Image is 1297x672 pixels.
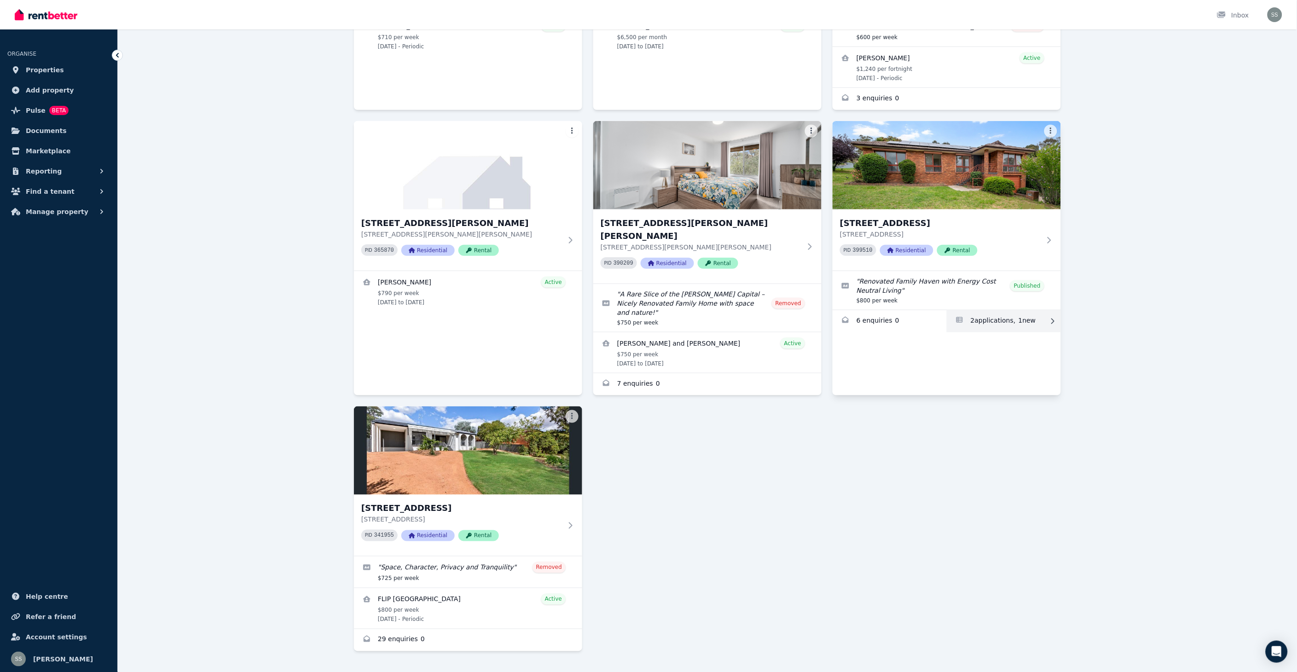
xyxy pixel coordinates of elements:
a: Enquiries for 191 Chuculba Cres, Giralang [833,310,947,332]
img: RentBetter [15,8,77,22]
code: 399510 [853,247,873,254]
a: Enquiries for 24A McInnes Street, Weston [833,88,1061,110]
code: 390209 [614,260,633,266]
span: Refer a friend [26,611,76,622]
div: Open Intercom Messenger [1266,641,1288,663]
span: [PERSON_NAME] [33,654,93,665]
a: Help centre [7,587,110,606]
a: Enquiries for 43 Cumpston Pl, MacGregor [593,373,822,395]
a: View details for Gurjit Singh [354,15,582,56]
a: Documents [7,122,110,140]
span: Manage property [26,206,88,217]
p: [STREET_ADDRESS] [840,230,1041,239]
a: 191 Chuculba Cres, Giralang[STREET_ADDRESS][STREET_ADDRESS]PID 399510ResidentialRental [833,121,1061,271]
a: Enquiries for 204 Tillyard Drive, Fraser [354,629,582,651]
span: Properties [26,64,64,75]
a: Edit listing: A Rare Slice of the Bush Capital – Nicely Renovated Family Home with space and nature! [593,284,822,332]
a: View details for FLIP Australia [354,588,582,629]
img: 204 Tillyard Drive, Fraser [354,406,582,495]
div: Inbox [1217,11,1249,20]
button: More options [1044,125,1057,138]
span: Pulse [26,105,46,116]
a: View details for Amanda Baker [833,47,1061,87]
code: 341955 [374,533,394,539]
a: Edit listing: 3 Bedroom Home in Weston [833,15,1061,46]
button: More options [566,410,579,423]
button: Reporting [7,162,110,180]
a: 43 Cumpston Pl, MacGregor[STREET_ADDRESS][PERSON_NAME][PERSON_NAME][STREET_ADDRESS][PERSON_NAME][... [593,121,822,284]
a: View details for Derek Chanakira [354,271,582,312]
a: Properties [7,61,110,79]
a: Applications for 191 Chuculba Cres, Giralang [947,310,1061,332]
span: ORGANISE [7,51,36,57]
span: Residential [880,245,933,256]
span: Account settings [26,631,87,643]
a: Refer a friend [7,608,110,626]
span: Documents [26,125,67,136]
small: PID [365,533,372,538]
button: More options [805,125,818,138]
code: 365870 [374,247,394,254]
h3: [STREET_ADDRESS] [361,502,562,515]
span: Rental [937,245,978,256]
img: Shiva Sapkota [11,652,26,666]
button: More options [566,125,579,138]
button: Manage property [7,203,110,221]
small: PID [844,248,851,253]
small: PID [604,261,612,266]
p: [STREET_ADDRESS][PERSON_NAME][PERSON_NAME] [361,230,562,239]
span: Residential [401,245,455,256]
a: PulseBETA [7,101,110,120]
small: PID [365,248,372,253]
h3: [STREET_ADDRESS] [840,217,1041,230]
span: Add property [26,85,74,96]
button: Find a tenant [7,182,110,201]
span: Rental [458,530,499,541]
span: Residential [641,258,694,269]
a: Account settings [7,628,110,646]
span: BETA [49,106,69,115]
a: Marketplace [7,142,110,160]
a: View details for Chelsie Wood-jordan and Jackson Millers [593,332,822,373]
a: View details for Derek Chanakira [593,15,822,56]
img: Shiva Sapkota [1268,7,1282,22]
a: 204 Tillyard Drive, Fraser[STREET_ADDRESS][STREET_ADDRESS]PID 341955ResidentialRental [354,406,582,556]
p: [STREET_ADDRESS] [361,515,562,524]
span: Residential [401,530,455,541]
span: Reporting [26,166,62,177]
span: Rental [458,245,499,256]
h3: [STREET_ADDRESS][PERSON_NAME] [361,217,562,230]
p: [STREET_ADDRESS][PERSON_NAME][PERSON_NAME] [601,243,801,252]
a: Add property [7,81,110,99]
h3: [STREET_ADDRESS][PERSON_NAME][PERSON_NAME] [601,217,801,243]
img: 191 Chuculba Cres, Giralang [833,121,1061,209]
img: 43 Cumpston Pl, MacGregor [593,121,822,209]
span: Help centre [26,591,68,602]
span: Marketplace [26,145,70,156]
span: Rental [698,258,738,269]
a: 24B McInnes St, Weston[STREET_ADDRESS][PERSON_NAME][STREET_ADDRESS][PERSON_NAME][PERSON_NAME]PID ... [354,121,582,271]
img: 24B McInnes St, Weston [354,121,582,209]
a: Edit listing: Space, Character, Privacy and Tranquility [354,556,582,588]
span: Find a tenant [26,186,75,197]
a: Edit listing: Renovated Family Haven with Energy Cost Neutral Living [833,271,1061,310]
